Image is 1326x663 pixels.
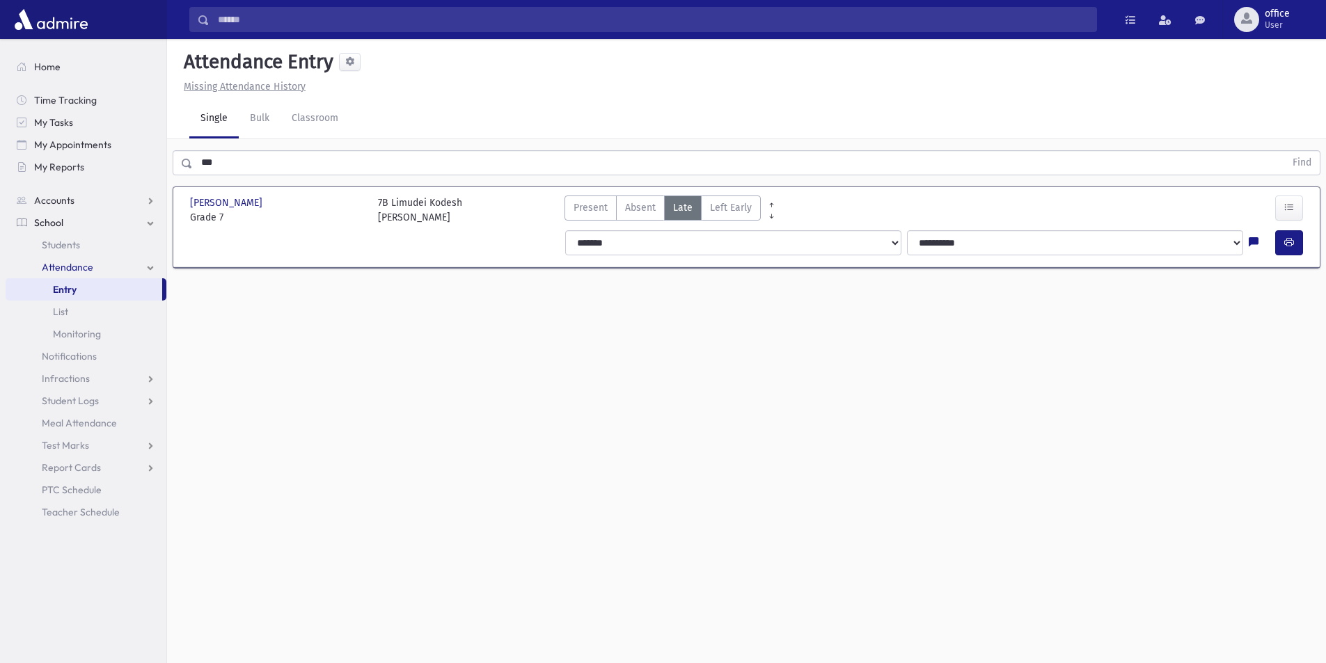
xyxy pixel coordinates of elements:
h5: Attendance Entry [178,50,333,74]
div: AttTypes [565,195,761,225]
span: My Appointments [34,138,111,151]
button: Find [1284,151,1320,175]
span: Left Early [710,200,752,215]
span: Accounts [34,194,74,207]
a: Attendance [6,256,166,278]
a: Missing Attendance History [178,81,306,93]
span: Attendance [42,261,93,273]
a: My Reports [6,156,166,178]
a: Teacher Schedule [6,501,166,523]
span: Time Tracking [34,94,97,106]
div: 7B Limudei Kodesh [PERSON_NAME] [378,195,462,225]
a: Report Cards [6,456,166,479]
span: Teacher Schedule [42,506,120,518]
a: School [6,211,166,234]
img: AdmirePro [11,6,91,33]
span: Home [34,61,61,73]
a: Bulk [239,99,281,138]
a: Classroom [281,99,349,138]
a: Infractions [6,367,166,390]
span: Infractions [42,372,90,385]
a: My Appointments [6,134,166,156]
span: Meal Attendance [42,417,117,429]
span: Absent [625,200,656,215]
span: Late [673,200,693,215]
a: My Tasks [6,111,166,134]
a: Student Logs [6,390,166,412]
span: My Tasks [34,116,73,129]
a: Home [6,56,166,78]
a: Single [189,99,239,138]
a: Meal Attendance [6,412,166,434]
span: office [1265,8,1290,19]
a: Students [6,234,166,256]
u: Missing Attendance History [184,81,306,93]
a: Entry [6,278,162,301]
span: User [1265,19,1290,31]
span: List [53,305,68,318]
span: Students [42,239,80,251]
span: Notifications [42,350,97,362]
a: Monitoring [6,323,166,345]
a: Accounts [6,189,166,211]
span: Report Cards [42,461,101,474]
span: Grade 7 [190,210,364,225]
a: Test Marks [6,434,166,456]
a: Time Tracking [6,89,166,111]
input: Search [210,7,1096,32]
a: PTC Schedule [6,479,166,501]
span: PTC Schedule [42,484,102,496]
span: School [34,216,63,229]
span: Entry [53,283,77,296]
span: Present [574,200,608,215]
span: Test Marks [42,439,89,452]
span: My Reports [34,161,84,173]
span: Student Logs [42,394,99,407]
a: List [6,301,166,323]
span: [PERSON_NAME] [190,195,265,210]
a: Notifications [6,345,166,367]
span: Monitoring [53,328,101,340]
